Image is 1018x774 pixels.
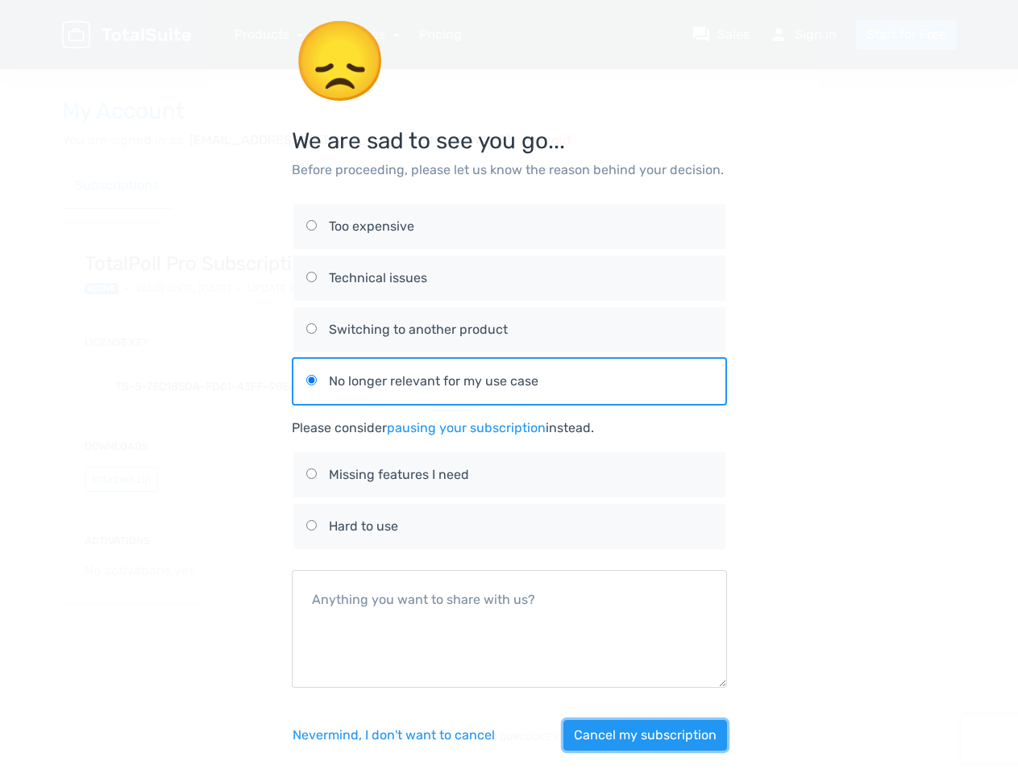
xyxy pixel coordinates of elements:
[306,452,713,497] label: Missing features I need
[306,375,317,385] input: No longer relevant for my use case No longer relevant for my use case
[292,720,496,751] button: Nevermind, I don't want to cancel
[292,19,727,154] h3: We are sad to see you go...
[306,220,317,231] input: Too expensive Too expensive
[306,272,317,282] input: Technical issues Technical issues
[292,418,727,438] div: Please consider instead.
[306,256,713,301] label: Technical issues
[306,359,713,404] label: No longer relevant for my use case
[329,465,713,485] div: Missing features I need
[329,217,713,236] div: Too expensive
[306,307,713,352] label: Switching to another product
[306,204,713,249] label: Too expensive
[306,323,317,334] input: Switching to another product Switching to another product
[329,372,713,391] div: No longer relevant for my use case
[563,720,727,751] button: Cancel my subscription
[306,504,713,549] label: Hard to use
[292,15,389,107] span: 😞
[306,520,317,531] input: Hard to use Hard to use
[306,468,317,479] input: Missing features I need Missing features I need
[387,420,546,435] a: pausing your subscription
[329,517,713,536] div: Hard to use
[329,320,713,339] div: Switching to another product
[329,268,713,288] div: Technical issues
[292,160,727,180] p: Before proceeding, please let us know the reason behind your decision.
